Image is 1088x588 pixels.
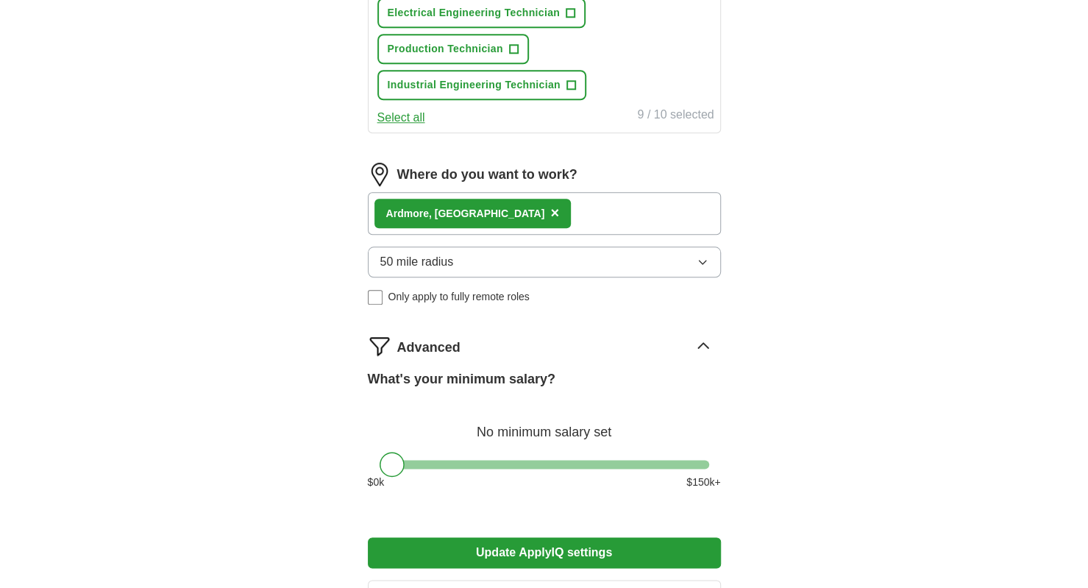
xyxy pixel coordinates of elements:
input: Only apply to fully remote roles [368,290,383,305]
button: 50 mile radius [368,247,721,277]
div: 9 / 10 selected [637,106,714,127]
button: Industrial Engineering Technician [377,70,586,100]
span: Only apply to fully remote roles [388,289,530,305]
label: What's your minimum salary? [368,369,555,389]
span: Advanced [397,338,461,358]
label: Where do you want to work? [397,165,577,185]
span: × [550,205,559,221]
span: $ 0 k [368,475,385,490]
span: Industrial Engineering Technician [388,77,561,93]
span: $ 150 k+ [686,475,720,490]
span: 50 mile radius [380,253,454,271]
button: Production Technician [377,34,529,64]
img: filter [368,334,391,358]
span: Electrical Engineering Technician [388,5,561,21]
img: location.png [368,163,391,186]
button: Update ApplyIQ settings [368,537,721,568]
span: Production Technician [388,41,503,57]
div: No minimum salary set [368,407,721,442]
button: Select all [377,109,425,127]
button: × [550,202,559,224]
div: Ardmore, [GEOGRAPHIC_DATA] [386,206,545,222]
